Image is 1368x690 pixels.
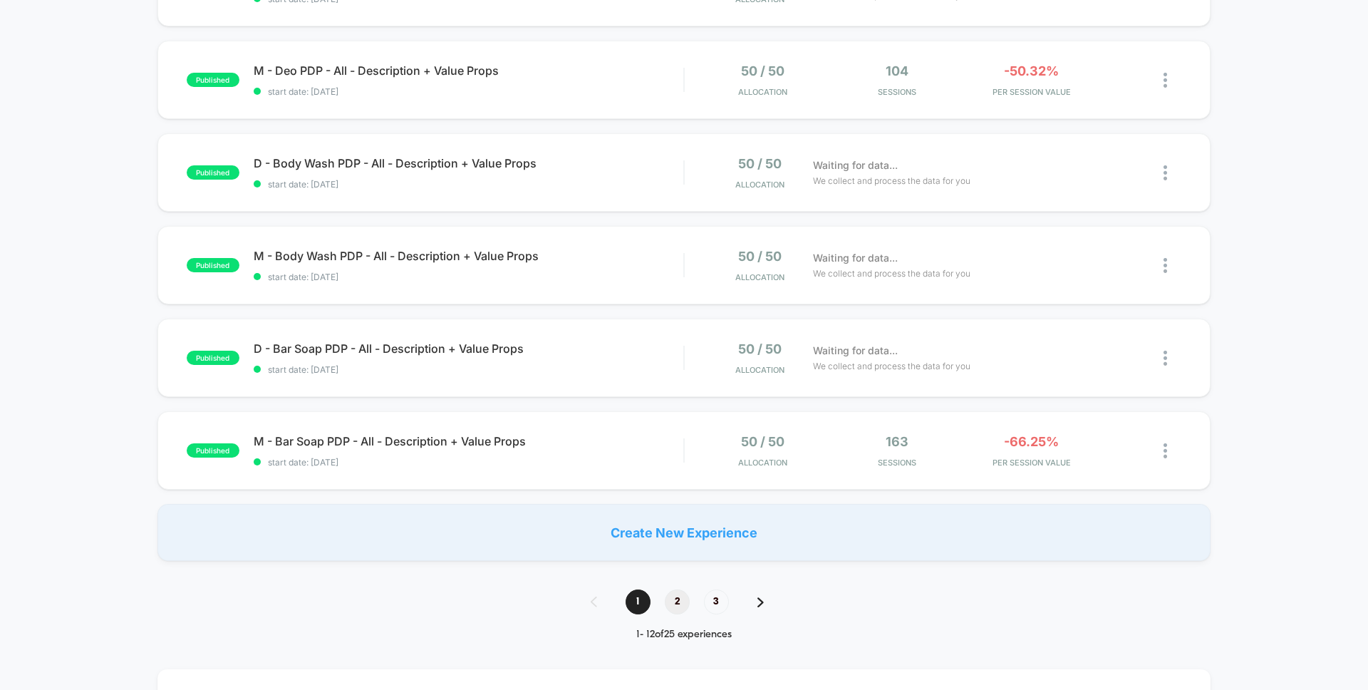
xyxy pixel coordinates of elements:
[665,589,690,614] span: 2
[254,86,683,97] span: start date: [DATE]
[968,458,1095,468] span: PER SESSION VALUE
[254,341,683,356] span: D - Bar Soap PDP - All - Description + Value Props
[187,165,239,180] span: published
[886,63,908,78] span: 104
[738,156,782,171] span: 50 / 50
[834,87,961,97] span: Sessions
[813,343,898,359] span: Waiting for data...
[741,63,784,78] span: 50 / 50
[834,458,961,468] span: Sessions
[254,434,683,448] span: M - Bar Soap PDP - All - Description + Value Props
[254,272,683,282] span: start date: [DATE]
[757,597,764,607] img: pagination forward
[187,258,239,272] span: published
[1164,443,1167,458] img: close
[886,434,908,449] span: 163
[813,174,970,187] span: We collect and process the data for you
[813,359,970,373] span: We collect and process the data for you
[254,457,683,468] span: start date: [DATE]
[187,351,239,365] span: published
[735,180,784,190] span: Allocation
[187,73,239,87] span: published
[813,250,898,266] span: Waiting for data...
[254,179,683,190] span: start date: [DATE]
[813,267,970,280] span: We collect and process the data for you
[576,629,792,641] div: 1 - 12 of 25 experiences
[813,158,898,173] span: Waiting for data...
[1164,258,1167,273] img: close
[254,364,683,375] span: start date: [DATE]
[968,87,1095,97] span: PER SESSION VALUE
[735,365,784,375] span: Allocation
[187,443,239,458] span: published
[738,341,782,356] span: 50 / 50
[1164,73,1167,88] img: close
[1164,351,1167,366] img: close
[738,249,782,264] span: 50 / 50
[254,156,683,170] span: D - Body Wash PDP - All - Description + Value Props
[738,458,787,468] span: Allocation
[157,504,1211,561] div: Create New Experience
[738,87,787,97] span: Allocation
[704,589,729,614] span: 3
[741,434,784,449] span: 50 / 50
[626,589,651,614] span: 1
[1004,63,1059,78] span: -50.32%
[1004,434,1059,449] span: -66.25%
[1164,165,1167,180] img: close
[254,63,683,78] span: M - Deo PDP - All - Description + Value Props
[254,249,683,263] span: M - Body Wash PDP - All - Description + Value Props
[735,272,784,282] span: Allocation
